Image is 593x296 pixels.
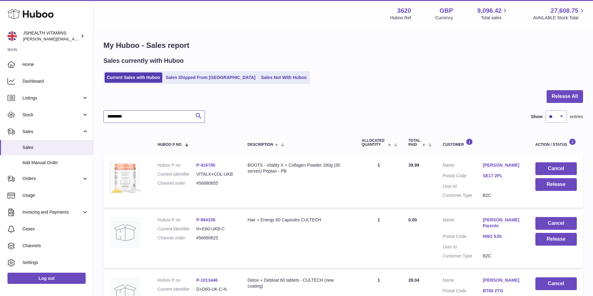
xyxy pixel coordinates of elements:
[248,277,349,289] div: Detox + Debloat 60 tablets - CULTECH (new coating)
[531,114,543,120] label: Show
[483,173,523,179] a: SE17 2PL
[22,176,82,182] span: Orders
[22,260,88,266] span: Settings
[408,163,419,168] span: 39.99
[158,180,197,186] dt: Channel order
[196,171,235,177] dd: VITALX+COL-UKB
[477,7,502,15] span: 9,096.42
[535,138,577,147] div: Action / Status
[158,277,197,283] dt: Huboo P no
[443,173,483,180] dt: Postal Code
[443,192,483,198] dt: Customer Type
[483,288,523,294] a: BT60 2TG
[443,162,483,170] dt: Name
[483,277,523,283] a: [PERSON_NAME]
[443,234,483,241] dt: Postal Code
[408,278,419,283] span: 28.04
[196,235,235,241] dd: #56680625
[103,57,184,65] h2: Sales currently with Huboo
[535,162,577,175] button: Cancel
[22,95,82,101] span: Listings
[397,7,411,15] strong: 3620
[22,160,88,166] span: Add Manual Order
[196,226,235,232] dd: H+E60-UKB-C
[22,226,88,232] span: Cases
[483,192,523,198] dd: B2C
[158,235,197,241] dt: Channel order
[535,233,577,246] button: Release
[103,40,583,50] h1: My Huboo - Sales report
[23,30,79,42] div: JSHEALTH VITAMINS
[443,277,483,285] dt: Name
[443,138,523,147] div: Customer
[248,162,349,174] div: BOOTS - Vitality X + Collagen Powder 180g (30 serves) Peptan - PB
[158,171,197,177] dt: Current identifier
[355,156,402,208] td: 1
[477,7,509,21] a: 9,096.42 Total sales
[23,36,125,41] span: [PERSON_NAME][EMAIL_ADDRESS][DOMAIN_NAME]
[164,72,258,83] a: Sales Shipped From [GEOGRAPHIC_DATA]
[535,178,577,191] button: Release
[158,162,197,168] dt: Huboo P no
[22,145,88,150] span: Sales
[105,72,162,83] a: Current Sales with Huboo
[22,112,82,118] span: Stock
[7,273,86,284] a: Log out
[22,62,88,67] span: Home
[533,7,586,21] a: 27,608.75 AVAILABLE Stock Total
[551,7,578,15] span: 27,608.75
[443,217,483,230] dt: Name
[22,192,88,198] span: Usage
[483,234,523,239] a: NW2 5JN
[22,129,82,135] span: Sales
[110,162,141,193] img: 36201675073141.png
[22,78,88,84] span: Dashboard
[435,15,453,21] div: Currency
[443,183,483,189] dt: User Id
[408,217,417,222] span: 0.00
[547,90,583,103] button: Release All
[390,15,411,21] div: Huboo Ref
[22,209,82,215] span: Invoicing and Payments
[439,7,453,15] strong: GBP
[248,143,273,147] span: Description
[481,15,509,21] span: Total sales
[483,253,523,259] dd: B2C
[7,31,17,41] img: francesca@jshealthvitamins.com
[570,114,583,120] span: entries
[483,162,523,168] a: [PERSON_NAME]
[196,180,235,186] dd: #56680655
[362,139,386,147] span: ALLOCATED Quantity
[158,217,197,223] dt: Huboo P no
[196,286,235,292] dd: D+D60-UK-C-N
[248,217,349,223] div: Hair + Energy 60 Capsules CULTECH
[158,286,197,292] dt: Current identifier
[196,217,215,222] a: P-994339
[22,243,88,249] span: Channels
[535,277,577,290] button: Cancel
[443,288,483,295] dt: Postal Code
[535,217,577,230] button: Cancel
[443,244,483,250] dt: User Id
[196,163,215,168] a: P-416780
[259,72,309,83] a: Sales Not With Huboo
[355,211,402,268] td: 1
[483,217,523,229] a: [PERSON_NAME] Parente
[533,15,586,21] span: AVAILABLE Stock Total
[408,139,420,147] span: Total paid
[158,143,182,147] span: Huboo P no
[443,253,483,259] dt: Customer Type
[110,217,141,248] img: no-photo.jpg
[158,226,197,232] dt: Current identifier
[196,278,218,283] a: P-1013446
